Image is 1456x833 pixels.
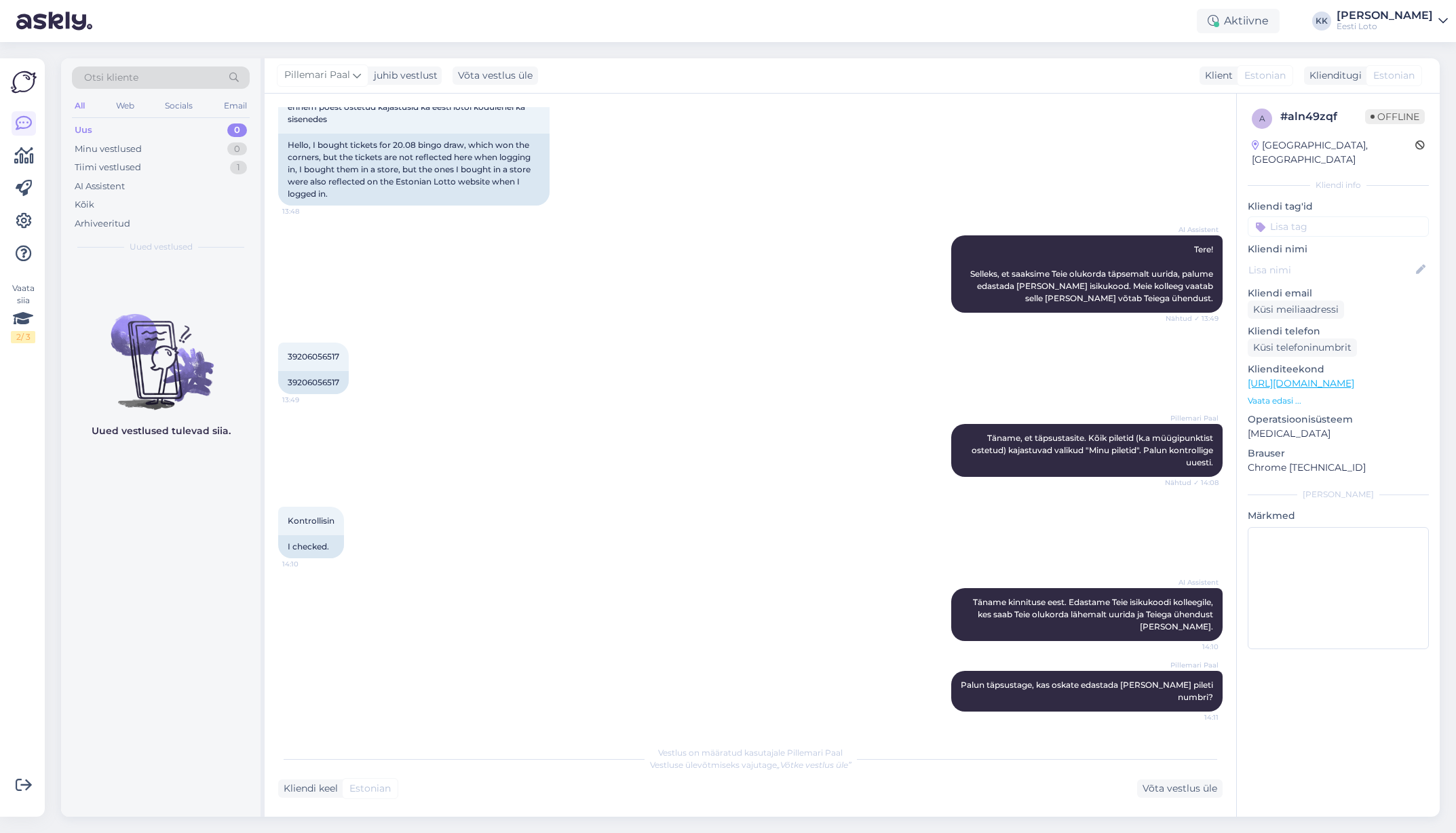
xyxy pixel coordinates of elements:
[282,559,333,569] span: 14:10
[349,781,391,796] span: Estonian
[1248,179,1429,191] div: Kliendi info
[130,241,193,253] span: Uued vestlused
[1248,263,1413,277] input: Lisa nimi
[278,134,550,206] div: Hello, I bought tickets for 20.08 bingo draw, which won the corners, but the tickets are not refl...
[1248,242,1429,256] p: Kliendi nimi
[282,395,333,405] span: 13:49
[368,69,438,83] div: juhib vestlust
[75,217,130,231] div: Arhiveeritud
[1248,461,1429,475] p: Chrome [TECHNICAL_ID]
[113,97,137,115] div: Web
[1244,69,1286,83] span: Estonian
[278,781,338,796] div: Kliendi keel
[1197,9,1280,33] div: Aktiivne
[658,748,843,758] span: Vestlus on määratud kasutajale Pillemari Paal
[1248,395,1429,407] p: Vaata edasi ...
[1168,660,1219,670] span: Pillemari Paal
[1248,362,1429,376] p: Klienditeekond
[1280,109,1365,125] div: # aln49zqf
[1252,138,1415,167] div: [GEOGRAPHIC_DATA], [GEOGRAPHIC_DATA]
[1168,712,1219,722] span: 14:11
[72,97,88,115] div: All
[75,142,142,156] div: Minu vestlused
[84,71,138,85] span: Otsi kliente
[1248,427,1429,441] p: [MEDICAL_DATA]
[650,760,851,770] span: Vestluse ülevõtmiseks vajutage
[162,97,195,115] div: Socials
[278,371,349,394] div: 39206056517
[1248,324,1429,338] p: Kliendi telefon
[1248,216,1429,237] input: Lisa tag
[221,97,250,115] div: Email
[1165,478,1219,488] span: Nähtud ✓ 14:08
[1248,286,1429,301] p: Kliendi email
[1248,509,1429,523] p: Märkmed
[961,680,1215,702] span: Palun täpsustage, kas oskate edastada [PERSON_NAME] pileti numbri?
[1312,12,1331,31] div: KK
[92,424,231,438] p: Uued vestlused tulevad siia.
[227,142,247,156] div: 0
[230,161,247,174] div: 1
[288,351,339,362] span: 39206056517
[1248,488,1429,501] div: [PERSON_NAME]
[61,290,261,412] img: No chats
[1168,642,1219,652] span: 14:10
[1168,577,1219,587] span: AI Assistent
[970,244,1215,303] span: Tere! Selleks, et saaksime Teie olukorda täpsemalt uurida, palume edastada [PERSON_NAME] isikukoo...
[75,123,92,137] div: Uus
[1248,199,1429,214] p: Kliendi tag'id
[1168,413,1219,423] span: Pillemari Paal
[777,760,851,770] i: „Võtke vestlus üle”
[75,161,141,174] div: Tiimi vestlused
[11,331,35,343] div: 2 / 3
[288,516,334,526] span: Kontrollisin
[1373,69,1415,83] span: Estonian
[1337,10,1433,21] div: [PERSON_NAME]
[75,198,94,212] div: Kõik
[973,597,1215,632] span: Täname kinnituse eest. Edastame Teie isikukoodi kolleegile, kes saab Teie olukorda lähemalt uurid...
[1248,446,1429,461] p: Brauser
[1168,225,1219,235] span: AI Assistent
[1337,21,1433,32] div: Eesti Loto
[11,69,37,95] img: Askly Logo
[1166,313,1219,324] span: Nähtud ✓ 13:49
[1248,412,1429,427] p: Operatsioonisüsteem
[1200,69,1233,83] div: Klient
[278,535,344,558] div: I checked.
[1337,10,1448,32] a: [PERSON_NAME]Eesti Loto
[1365,109,1425,124] span: Offline
[1137,779,1223,798] div: Võta vestlus üle
[284,68,350,83] span: Pillemari Paal
[1304,69,1362,83] div: Klienditugi
[1259,113,1265,123] span: a
[1248,338,1357,357] div: Küsi telefoninumbrit
[453,66,538,85] div: Võta vestlus üle
[1248,377,1354,389] a: [URL][DOMAIN_NAME]
[11,282,35,343] div: Vaata siia
[1248,301,1344,319] div: Küsi meiliaadressi
[75,180,125,193] div: AI Assistent
[227,123,247,137] div: 0
[282,206,333,216] span: 13:48
[972,433,1215,467] span: Täname, et täpsustasite. Kõik piletid (k.a müügipunktist ostetud) kajastuvad valikud "Minu pileti...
